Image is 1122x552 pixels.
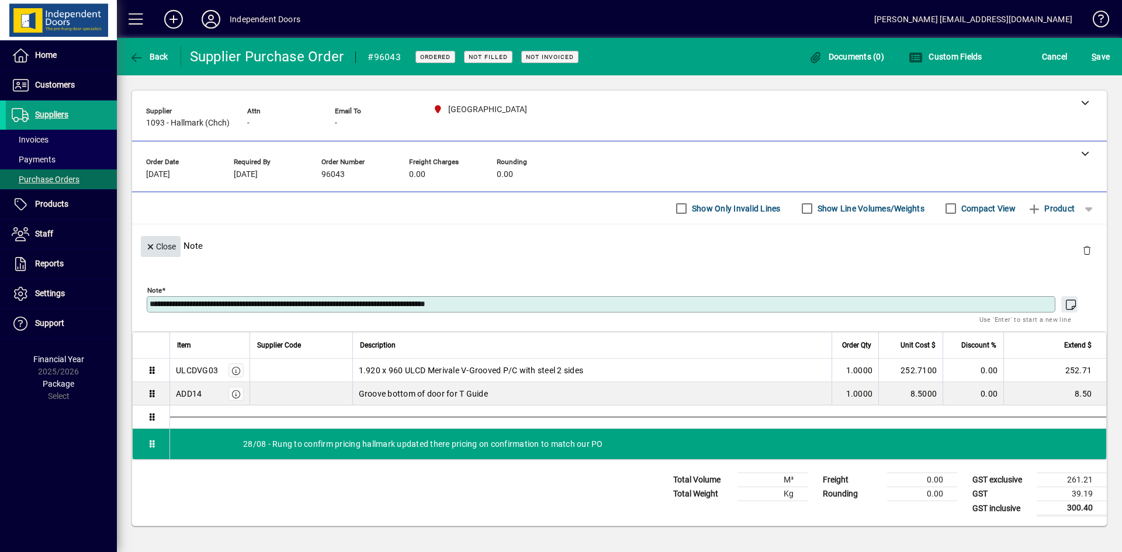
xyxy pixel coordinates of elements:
[12,155,56,164] span: Payments
[138,241,183,251] app-page-header-button: Close
[1039,46,1071,67] button: Cancel
[35,110,68,119] span: Suppliers
[141,236,181,257] button: Close
[35,50,57,60] span: Home
[6,150,117,169] a: Payments
[35,229,53,238] span: Staff
[409,170,425,179] span: 0.00
[1089,46,1113,67] button: Save
[1037,501,1107,516] td: 300.40
[176,364,218,376] div: ULCDVG03
[979,313,1071,326] mat-hint: Use 'Enter' to start a new line
[6,71,117,100] a: Customers
[6,130,117,150] a: Invoices
[35,199,68,209] span: Products
[190,47,344,66] div: Supplier Purchase Order
[147,286,162,294] mat-label: Note
[1003,382,1106,405] td: 8.50
[943,359,1003,382] td: 0.00
[943,382,1003,405] td: 0.00
[1042,47,1068,66] span: Cancel
[805,46,887,67] button: Documents (0)
[6,279,117,308] a: Settings
[6,309,117,338] a: Support
[817,487,887,501] td: Rounding
[832,359,878,382] td: 1.0000
[117,46,181,67] app-page-header-button: Back
[257,339,301,352] span: Supplier Code
[959,203,1016,214] label: Compact View
[878,382,943,405] td: 8.5000
[1037,487,1107,501] td: 39.19
[667,487,737,501] td: Total Weight
[35,259,64,268] span: Reports
[967,473,1037,487] td: GST exclusive
[247,119,250,128] span: -
[177,339,191,352] span: Item
[906,46,985,67] button: Custom Fields
[737,487,808,501] td: Kg
[35,318,64,328] span: Support
[360,339,396,352] span: Description
[690,203,781,214] label: Show Only Invalid Lines
[359,364,584,376] span: 1.920 x 960 ULCD Merivale V-Grooved P/C with steel 2 sides
[961,339,996,352] span: Discount %
[967,501,1037,516] td: GST inclusive
[6,169,117,189] a: Purchase Orders
[12,175,79,184] span: Purchase Orders
[526,53,574,61] span: Not Invoiced
[420,53,451,61] span: Ordered
[737,473,808,487] td: M³
[1021,198,1081,219] button: Product
[874,10,1072,29] div: [PERSON_NAME] [EMAIL_ADDRESS][DOMAIN_NAME]
[901,339,936,352] span: Unit Cost $
[832,382,878,405] td: 1.0000
[1027,199,1075,218] span: Product
[146,119,230,128] span: 1093 - Hallmark (Chch)
[12,135,49,144] span: Invoices
[909,52,982,61] span: Custom Fields
[842,339,871,352] span: Order Qty
[967,487,1037,501] td: GST
[155,9,192,30] button: Add
[808,52,884,61] span: Documents (0)
[129,52,168,61] span: Back
[1037,473,1107,487] td: 261.21
[368,48,401,67] div: #96043
[1073,245,1101,255] app-page-header-button: Delete
[192,9,230,30] button: Profile
[1064,339,1092,352] span: Extend $
[35,80,75,89] span: Customers
[33,355,84,364] span: Financial Year
[815,203,924,214] label: Show Line Volumes/Weights
[359,388,488,400] span: Groove bottom of door for T Guide
[667,473,737,487] td: Total Volume
[887,473,957,487] td: 0.00
[43,379,74,388] span: Package
[146,237,176,256] span: Close
[6,41,117,70] a: Home
[1084,2,1107,40] a: Knowledge Base
[497,170,513,179] span: 0.00
[176,388,202,400] div: ADD14
[335,119,337,128] span: -
[469,53,508,61] span: Not Filled
[132,224,1107,267] div: Note
[234,170,258,179] span: [DATE]
[887,487,957,501] td: 0.00
[35,289,65,298] span: Settings
[170,429,1106,459] div: 28/08 - Rung to confirm pricing hallmark updated there pricing on confirmation to match our PO
[6,190,117,219] a: Products
[817,473,887,487] td: Freight
[6,220,117,249] a: Staff
[321,170,345,179] span: 96043
[126,46,171,67] button: Back
[1073,236,1101,264] button: Delete
[6,249,117,279] a: Reports
[146,170,170,179] span: [DATE]
[1003,359,1106,382] td: 252.71
[1092,47,1110,66] span: ave
[878,359,943,382] td: 252.7100
[230,10,300,29] div: Independent Doors
[1092,52,1096,61] span: S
